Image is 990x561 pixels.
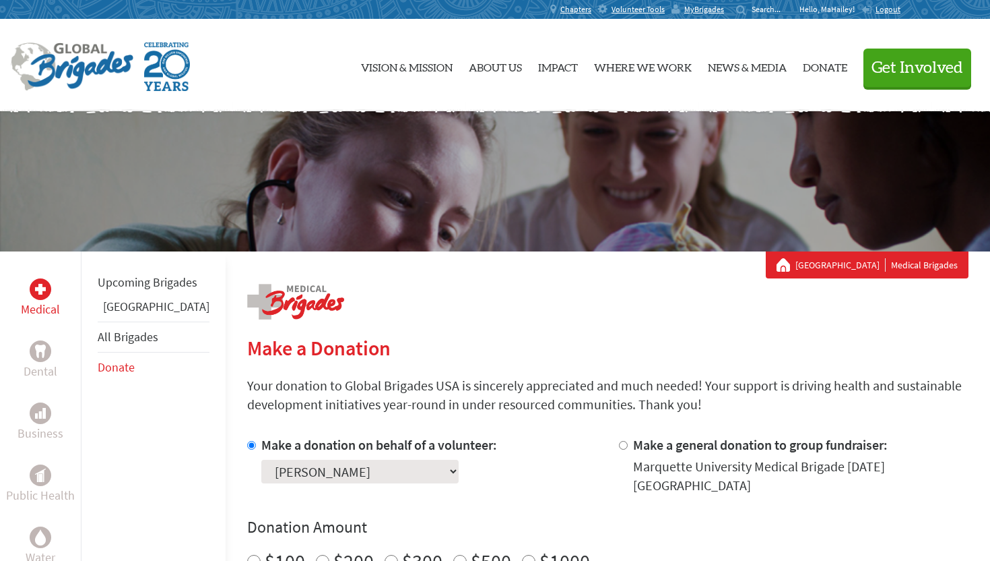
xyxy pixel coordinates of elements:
[261,436,497,453] label: Make a donation on behalf of a volunteer:
[98,359,135,375] a: Donate
[863,49,971,87] button: Get Involved
[30,278,51,300] div: Medical
[98,297,209,322] li: Panama
[560,4,591,15] span: Chapters
[361,30,453,100] a: Vision & Mission
[35,284,46,295] img: Medical
[247,516,968,538] h4: Donation Amount
[795,258,886,272] a: [GEOGRAPHIC_DATA]
[684,4,724,15] span: MyBrigades
[144,42,190,91] img: Global Brigades Celebrating 20 Years
[24,362,57,381] p: Dental
[18,403,63,443] a: BusinessBusiness
[35,469,46,482] img: Public Health
[247,376,968,414] p: Your donation to Global Brigades USA is sincerely appreciated and much needed! Your support is dr...
[6,486,75,505] p: Public Health
[98,329,158,345] a: All Brigades
[247,284,344,320] img: logo-medical.png
[35,408,46,419] img: Business
[538,30,578,100] a: Impact
[469,30,522,100] a: About Us
[799,4,861,15] p: Hello, MaHailey!
[18,424,63,443] p: Business
[98,322,209,353] li: All Brigades
[6,465,75,505] a: Public HealthPublic Health
[30,527,51,548] div: Water
[633,436,888,453] label: Make a general donation to group fundraiser:
[103,299,209,314] a: [GEOGRAPHIC_DATA]
[11,42,133,91] img: Global Brigades Logo
[247,336,968,360] h2: Make a Donation
[30,341,51,362] div: Dental
[871,60,963,76] span: Get Involved
[594,30,692,100] a: Where We Work
[30,465,51,486] div: Public Health
[21,278,60,319] a: MedicalMedical
[876,4,900,14] span: Logout
[98,268,209,297] li: Upcoming Brigades
[861,4,900,15] a: Logout
[752,4,790,14] input: Search...
[708,30,787,100] a: News & Media
[612,4,665,15] span: Volunteer Tools
[98,274,197,290] a: Upcoming Brigades
[633,457,969,495] div: Marquette University Medical Brigade [DATE] [GEOGRAPHIC_DATA]
[35,529,46,545] img: Water
[98,353,209,382] li: Donate
[35,345,46,357] img: Dental
[30,403,51,424] div: Business
[803,30,847,100] a: Donate
[21,300,60,319] p: Medical
[777,258,958,272] div: Medical Brigades
[24,341,57,381] a: DentalDental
